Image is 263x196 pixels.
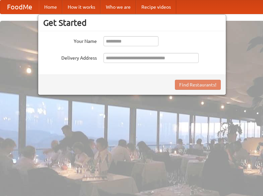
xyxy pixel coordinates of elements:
[39,0,62,14] a: Home
[43,53,97,61] label: Delivery Address
[43,18,221,28] h3: Get Started
[175,80,221,90] button: Find Restaurants!
[136,0,176,14] a: Recipe videos
[43,36,97,45] label: Your Name
[101,0,136,14] a: Who we are
[62,0,101,14] a: How it works
[0,0,39,14] a: FoodMe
